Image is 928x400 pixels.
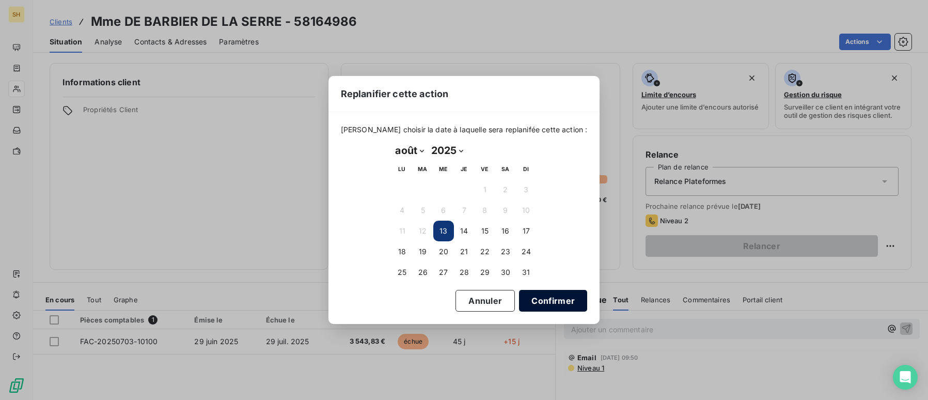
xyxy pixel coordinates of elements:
[413,241,433,262] button: 19
[516,200,537,221] button: 10
[475,221,495,241] button: 15
[413,262,433,283] button: 26
[413,159,433,179] th: mardi
[413,200,433,221] button: 5
[495,159,516,179] th: samedi
[893,365,918,390] div: Open Intercom Messenger
[495,221,516,241] button: 16
[516,241,537,262] button: 24
[454,241,475,262] button: 21
[516,262,537,283] button: 31
[495,262,516,283] button: 30
[475,179,495,200] button: 1
[433,200,454,221] button: 6
[433,262,454,283] button: 27
[392,200,413,221] button: 4
[495,241,516,262] button: 23
[454,221,475,241] button: 14
[454,262,475,283] button: 28
[392,241,413,262] button: 18
[516,179,537,200] button: 3
[341,125,588,135] span: [PERSON_NAME] choisir la date à laquelle sera replanifée cette action :
[516,221,537,241] button: 17
[475,241,495,262] button: 22
[392,159,413,179] th: lundi
[455,290,515,312] button: Annuler
[475,159,495,179] th: vendredi
[475,262,495,283] button: 29
[475,200,495,221] button: 8
[433,221,454,241] button: 13
[454,159,475,179] th: jeudi
[413,221,433,241] button: 12
[341,87,449,101] span: Replanifier cette action
[433,241,454,262] button: 20
[433,159,454,179] th: mercredi
[519,290,587,312] button: Confirmer
[516,159,537,179] th: dimanche
[392,262,413,283] button: 25
[454,200,475,221] button: 7
[495,179,516,200] button: 2
[495,200,516,221] button: 9
[392,221,413,241] button: 11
